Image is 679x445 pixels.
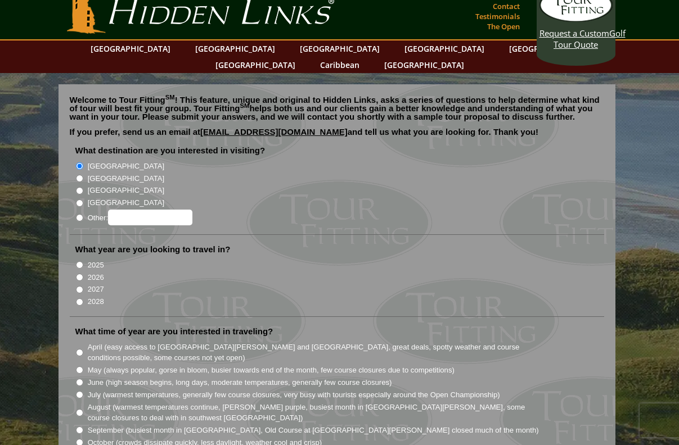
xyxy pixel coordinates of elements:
a: Testimonials [473,8,523,24]
a: [GEOGRAPHIC_DATA] [85,40,176,57]
label: June (high season begins, long days, moderate temperatures, generally few course closures) [88,377,392,388]
label: July (warmest temperatures, generally few course closures, very busy with tourists especially aro... [88,389,500,401]
p: If you prefer, send us an email at and tell us what you are looking for. Thank you! [70,128,604,144]
label: What destination are you interested in visiting? [75,145,266,156]
a: [GEOGRAPHIC_DATA] [210,57,301,73]
label: April (easy access to [GEOGRAPHIC_DATA][PERSON_NAME] and [GEOGRAPHIC_DATA], great deals, spotty w... [88,342,540,364]
label: 2027 [88,284,104,295]
label: [GEOGRAPHIC_DATA] [88,161,164,172]
a: [GEOGRAPHIC_DATA] [399,40,490,57]
label: [GEOGRAPHIC_DATA] [88,185,164,196]
label: May (always popular, gorse in bloom, busier towards end of the month, few course closures due to ... [88,365,455,376]
sup: SM [240,102,250,109]
label: 2025 [88,260,104,271]
label: What time of year are you interested in traveling? [75,326,273,337]
a: [EMAIL_ADDRESS][DOMAIN_NAME] [200,127,348,137]
a: [GEOGRAPHIC_DATA] [379,57,470,73]
p: Welcome to Tour Fitting ! This feature, unique and original to Hidden Links, asks a series of que... [70,96,604,121]
label: 2028 [88,296,104,307]
a: [GEOGRAPHIC_DATA] [294,40,385,57]
input: Other: [108,210,192,225]
sup: SM [165,94,175,101]
label: [GEOGRAPHIC_DATA] [88,197,164,208]
label: September (busiest month in [GEOGRAPHIC_DATA], Old Course at [GEOGRAPHIC_DATA][PERSON_NAME] close... [88,425,539,436]
label: Other: [88,210,192,225]
label: [GEOGRAPHIC_DATA] [88,173,164,184]
label: 2026 [88,272,104,283]
a: [GEOGRAPHIC_DATA] [503,40,595,57]
a: Caribbean [314,57,365,73]
label: What year are you looking to travel in? [75,244,231,255]
a: [GEOGRAPHIC_DATA] [190,40,281,57]
a: The Open [484,19,523,34]
label: August (warmest temperatures continue, [PERSON_NAME] purple, busiest month in [GEOGRAPHIC_DATA][P... [88,402,540,424]
span: Request a Custom [539,28,609,39]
